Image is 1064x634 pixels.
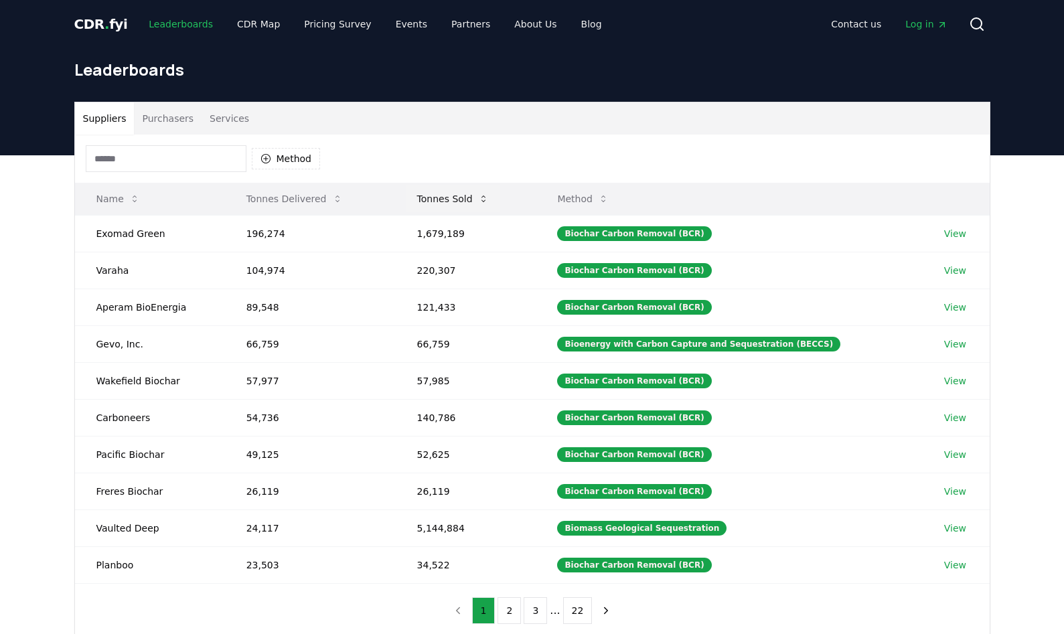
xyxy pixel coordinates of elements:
td: Wakefield Biochar [75,362,225,399]
td: Aperam BioEnergia [75,289,225,325]
td: 26,119 [396,473,536,509]
button: 1 [472,597,496,624]
td: 66,759 [396,325,536,362]
a: View [944,374,966,388]
a: View [944,558,966,572]
td: Carboneers [75,399,225,436]
nav: Main [138,12,612,36]
a: View [944,448,966,461]
td: Vaulted Deep [75,509,225,546]
td: Varaha [75,252,225,289]
div: Biochar Carbon Removal (BCR) [557,484,711,499]
div: Biomass Geological Sequestration [557,521,727,536]
div: Biochar Carbon Removal (BCR) [557,410,711,425]
td: 57,985 [396,362,536,399]
a: CDR Map [226,12,291,36]
a: About Us [504,12,567,36]
button: Suppliers [75,102,135,135]
td: Pacific Biochar [75,436,225,473]
a: Pricing Survey [293,12,382,36]
a: View [944,485,966,498]
td: 23,503 [225,546,396,583]
td: 52,625 [396,436,536,473]
a: Partners [441,12,501,36]
td: 121,433 [396,289,536,325]
a: Blog [571,12,613,36]
a: View [944,337,966,351]
td: 104,974 [225,252,396,289]
a: View [944,522,966,535]
span: . [104,16,109,32]
div: Biochar Carbon Removal (BCR) [557,226,711,241]
a: View [944,227,966,240]
td: Planboo [75,546,225,583]
a: Events [385,12,438,36]
td: Gevo, Inc. [75,325,225,362]
button: Tonnes Sold [406,185,500,212]
button: Method [546,185,619,212]
li: ... [550,603,560,619]
a: CDR.fyi [74,15,128,33]
div: Biochar Carbon Removal (BCR) [557,447,711,462]
button: 22 [563,597,593,624]
td: 57,977 [225,362,396,399]
div: Bioenergy with Carbon Capture and Sequestration (BECCS) [557,337,840,351]
a: View [944,264,966,277]
td: 140,786 [396,399,536,436]
td: Freres Biochar [75,473,225,509]
button: Name [86,185,151,212]
button: Services [202,102,257,135]
button: Tonnes Delivered [236,185,354,212]
div: Biochar Carbon Removal (BCR) [557,263,711,278]
td: Exomad Green [75,215,225,252]
td: 89,548 [225,289,396,325]
button: Method [252,148,321,169]
td: 220,307 [396,252,536,289]
td: 24,117 [225,509,396,546]
td: 66,759 [225,325,396,362]
a: Contact us [820,12,892,36]
td: 49,125 [225,436,396,473]
button: 3 [524,597,547,624]
td: 54,736 [225,399,396,436]
a: View [944,301,966,314]
td: 5,144,884 [396,509,536,546]
td: 26,119 [225,473,396,509]
div: Biochar Carbon Removal (BCR) [557,558,711,572]
a: Leaderboards [138,12,224,36]
button: 2 [498,597,521,624]
h1: Leaderboards [74,59,990,80]
td: 34,522 [396,546,536,583]
nav: Main [820,12,958,36]
button: Purchasers [134,102,202,135]
a: View [944,411,966,424]
span: CDR fyi [74,16,128,32]
td: 1,679,189 [396,215,536,252]
a: Log in [895,12,958,36]
button: next page [595,597,617,624]
div: Biochar Carbon Removal (BCR) [557,300,711,315]
td: 196,274 [225,215,396,252]
span: Log in [905,17,947,31]
div: Biochar Carbon Removal (BCR) [557,374,711,388]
